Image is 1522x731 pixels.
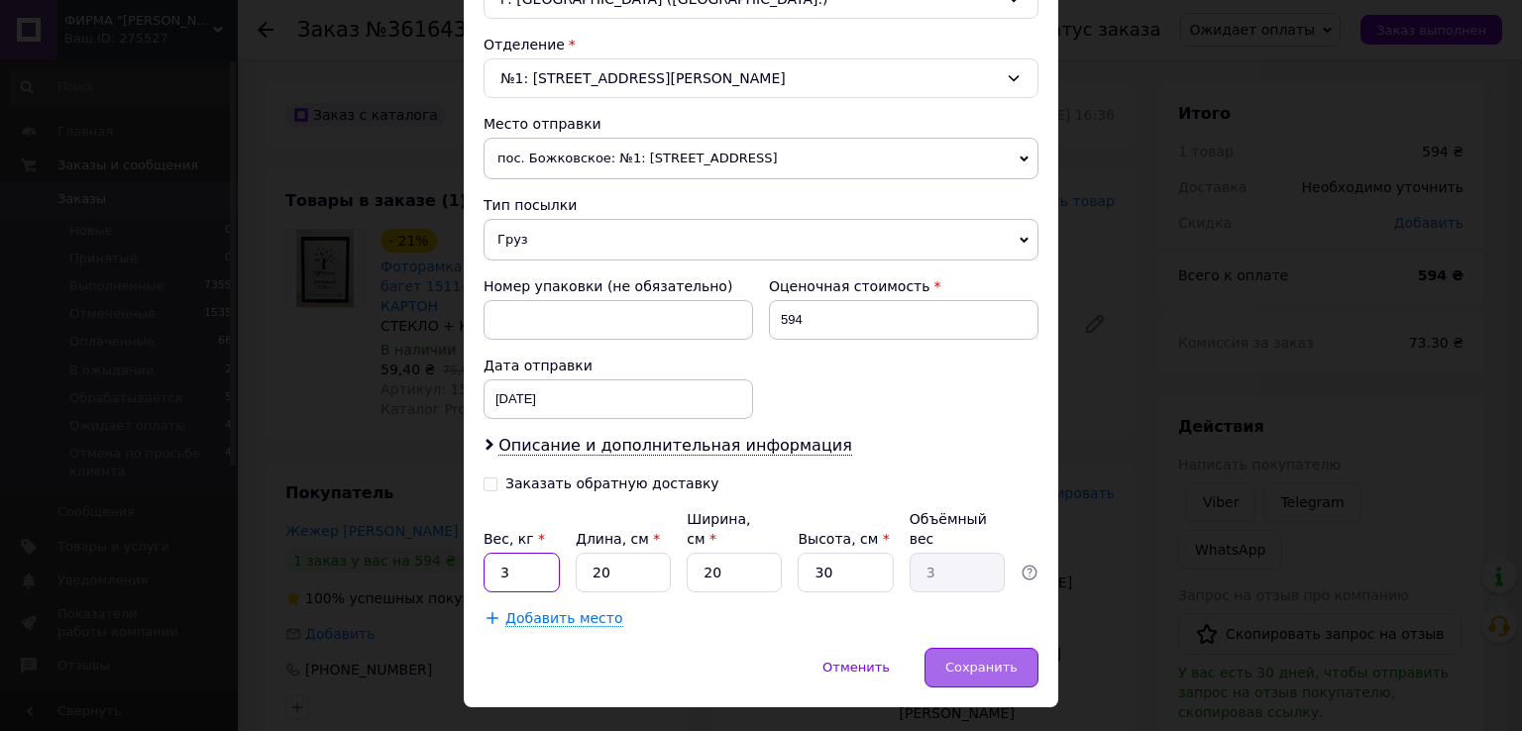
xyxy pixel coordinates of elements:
span: Сохранить [945,660,1018,675]
label: Вес, кг [484,531,545,547]
span: Описание и дополнительная информация [498,436,852,456]
label: Высота, см [798,531,889,547]
span: Тип посылки [484,197,577,213]
div: Дата отправки [484,356,753,375]
div: Оценочная стоимость [769,276,1038,296]
label: Ширина, см [687,511,750,547]
label: Длина, см [576,531,660,547]
div: Отделение [484,35,1038,54]
div: Объёмный вес [910,509,1005,549]
div: Номер упаковки (не обязательно) [484,276,753,296]
span: пос. Божковское: №1: [STREET_ADDRESS] [484,138,1038,179]
span: Место отправки [484,116,601,132]
span: Добавить место [505,610,623,627]
span: Отменить [822,660,890,675]
span: Груз [484,219,1038,261]
div: №1: [STREET_ADDRESS][PERSON_NAME] [484,58,1038,98]
div: Заказать обратную доставку [505,475,719,492]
